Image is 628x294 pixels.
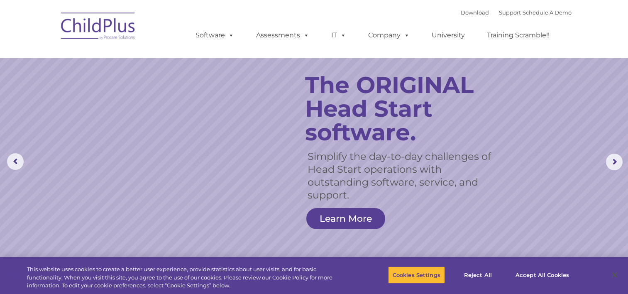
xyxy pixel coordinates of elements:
[57,7,140,48] img: ChildPlus by Procare Solutions
[187,27,242,44] a: Software
[461,9,572,16] font: |
[452,266,504,284] button: Reject All
[323,27,354,44] a: IT
[308,150,491,201] rs-layer: Simplify the day-to-day challenges of Head Start operations with outstanding software, service, a...
[360,27,418,44] a: Company
[511,266,574,284] button: Accept All Cookies
[523,9,572,16] a: Schedule A Demo
[305,73,501,144] rs-layer: The ORIGINAL Head Start software.
[248,27,318,44] a: Assessments
[479,27,558,44] a: Training Scramble!!
[27,265,345,290] div: This website uses cookies to create a better user experience, provide statistics about user visit...
[388,266,445,284] button: Cookies Settings
[306,208,385,229] a: Learn More
[499,9,521,16] a: Support
[423,27,473,44] a: University
[606,266,624,284] button: Close
[461,9,489,16] a: Download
